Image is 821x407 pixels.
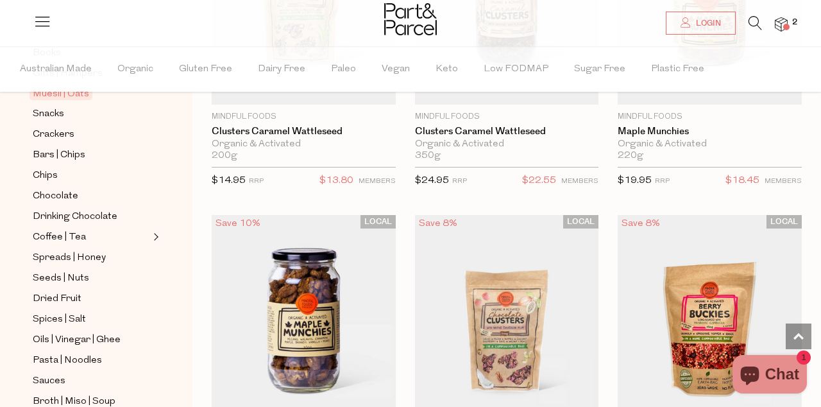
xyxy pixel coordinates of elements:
span: Keto [436,47,458,92]
span: LOCAL [360,215,396,229]
span: Plastic Free [651,47,704,92]
a: Chips [33,168,149,184]
a: Chocolate [33,188,149,204]
span: Sugar Free [574,47,625,92]
span: Muesli | Oats [30,87,92,100]
span: Spices | Salt [33,312,86,327]
span: Seeds | Nuts [33,271,89,286]
span: 2 [789,17,800,28]
span: Paleo [331,47,356,92]
span: $22.55 [522,173,556,189]
p: Mindful Foods [415,111,599,123]
a: Spreads | Honey [33,250,149,266]
a: Login [666,12,736,35]
button: Expand/Collapse Coffee | Tea [150,229,159,245]
div: Save 8% [618,215,664,232]
span: Sauces [33,374,65,389]
a: 2 [775,17,788,31]
span: Vegan [382,47,410,92]
a: Snacks [33,106,149,122]
span: Snacks [33,107,64,122]
span: 350g [415,150,441,162]
small: RRP [249,178,264,185]
div: Save 10% [212,215,264,232]
span: Spreads | Honey [33,250,106,266]
span: Login [693,18,721,29]
div: Organic & Activated [415,139,599,150]
span: $24.95 [415,176,449,186]
a: Clusters Caramel Wattleseed [415,126,599,137]
small: MEMBERS [561,178,598,185]
span: 220g [618,150,643,162]
span: Bars | Chips [33,148,85,163]
p: Mindful Foods [618,111,802,123]
span: Gluten Free [179,47,232,92]
a: Dried Fruit [33,291,149,307]
a: Coffee | Tea [33,229,149,245]
small: RRP [655,178,670,185]
img: Part&Parcel [384,3,437,35]
span: $14.95 [212,176,246,186]
a: Seeds | Nuts [33,270,149,286]
a: Pasta | Noodles [33,352,149,368]
div: Organic & Activated [618,139,802,150]
span: Organic [117,47,153,92]
span: $18.45 [725,173,759,189]
span: Low FODMAP [484,47,548,92]
span: Chips [33,168,58,184]
span: Oils | Vinegar | Ghee [33,333,121,348]
small: RRP [452,178,467,185]
span: Drinking Chocolate [33,209,117,225]
small: MEMBERS [765,178,802,185]
span: Dried Fruit [33,291,81,307]
div: Organic & Activated [212,139,396,150]
a: Spices | Salt [33,311,149,327]
a: Clusters Caramel Wattleseed [212,126,396,137]
p: Mindful Foods [212,111,396,123]
span: Pasta | Noodles [33,353,102,368]
a: Drinking Chocolate [33,209,149,225]
span: 200g [212,150,237,162]
span: $13.80 [319,173,353,189]
span: Chocolate [33,189,78,204]
span: Coffee | Tea [33,230,86,245]
span: LOCAL [563,215,598,229]
a: Muesli | Oats [33,86,149,101]
a: Crackers [33,126,149,143]
a: Oils | Vinegar | Ghee [33,332,149,348]
span: LOCAL [766,215,802,229]
span: Dairy Free [258,47,305,92]
span: Australian Made [20,47,92,92]
a: Bars | Chips [33,147,149,163]
a: Sauces [33,373,149,389]
a: Maple Munchies [618,126,802,137]
inbox-online-store-chat: Shopify online store chat [729,355,811,397]
span: Crackers [33,127,74,143]
div: Save 8% [415,215,461,232]
span: $19.95 [618,176,652,186]
small: MEMBERS [359,178,396,185]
